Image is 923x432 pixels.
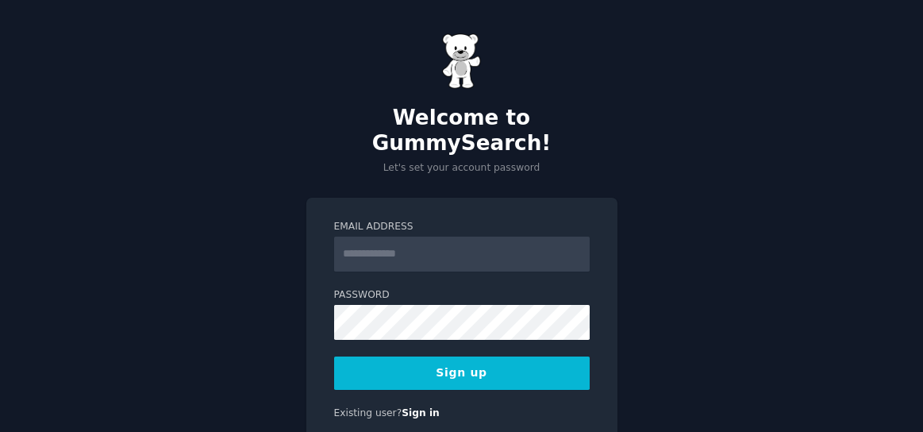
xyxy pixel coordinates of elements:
span: Existing user? [334,407,402,418]
h2: Welcome to GummySearch! [306,106,617,156]
p: Let's set your account password [306,161,617,175]
label: Email Address [334,220,590,234]
button: Sign up [334,357,590,390]
a: Sign in [402,407,440,418]
label: Password [334,288,590,303]
img: Gummy Bear [442,33,482,89]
